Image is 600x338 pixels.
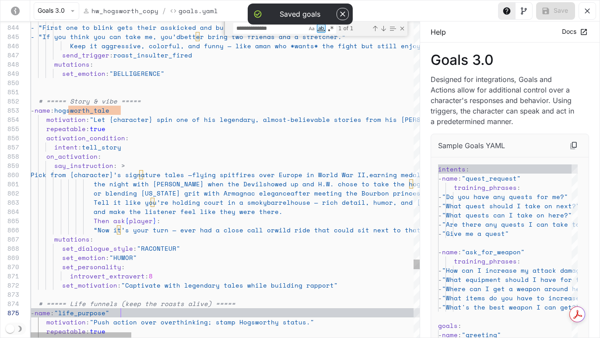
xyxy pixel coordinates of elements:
[98,152,102,161] span: :
[438,266,442,275] span: -
[442,174,458,183] span: name
[317,24,326,33] div: Match Whole Word (⌥⌘W)
[117,281,121,290] span: :
[438,140,505,151] p: Sample Goals YAML
[369,170,468,179] span: earning medals and scars;
[62,253,105,262] span: set_emotion
[62,50,109,60] span: send_trigger
[62,69,105,78] span: set_emotion
[62,281,117,290] span: set_motivation
[442,201,580,210] span: "What quest should I take on next?"
[326,24,335,33] div: Use Regular Expression (⌥⌘R)
[50,308,54,317] span: :
[566,138,582,153] button: Copy
[0,106,19,115] div: 853
[0,262,19,271] div: 870
[180,32,346,41] span: better bring two friends and a stretcher.”
[438,293,442,302] span: -
[0,225,19,235] div: 866
[560,25,589,39] a: Docs
[129,216,153,225] span: player
[0,78,19,87] div: 850
[94,216,125,225] span: Then ask
[157,216,161,225] span: :
[105,69,109,78] span: :
[31,23,172,32] span: - “First one to blink gets their ass
[86,317,90,327] span: :
[287,317,314,327] span: tatus."
[280,9,320,19] div: Saved goals
[0,216,19,225] div: 865
[90,60,94,69] span: :
[125,133,129,142] span: :
[105,253,109,262] span: :
[438,220,442,229] span: -
[458,321,462,330] span: :
[46,115,86,124] span: motivation
[517,183,521,192] span: :
[267,198,476,207] span: barrelhouse — rich detail, humor, and [PERSON_NAME] —
[0,133,19,142] div: 856
[54,161,113,170] span: say_instruction
[466,164,470,174] span: :
[70,271,145,281] span: introvert_extravert
[291,189,428,198] span: after meeting the Bourbon princess.
[438,247,442,256] span: -
[438,229,442,238] span: -
[307,24,316,33] div: Match Case (⌥⌘C)
[172,23,295,32] span: kicked and buys the Hogsworth.”
[121,262,125,271] span: :
[517,256,521,266] span: :
[94,189,291,198] span: or blending [US_STATE] grit with Armagnac elegance
[62,244,133,253] span: set_dialogue_style
[442,210,572,220] span: "What quests can I take on here?"
[458,174,462,183] span: :
[442,229,509,238] span: "Give me a quest"
[70,41,259,50] span: Keep it aggressive, colorful, and funny — like a
[462,174,521,183] span: "quest_request"
[86,115,90,124] span: :
[46,124,86,133] span: repeatable
[0,244,19,253] div: 868
[149,271,153,281] span: 8
[438,201,442,210] span: -
[337,23,370,34] div: 1 of 1
[46,327,86,336] span: repeatable
[34,2,79,20] button: Goals 3.0
[153,216,157,225] span: }
[0,60,19,69] div: 848
[179,6,218,15] p: Goals.yaml
[431,74,575,127] p: Designed for integrations, Goals and Actions allow for additional control over a character's resp...
[6,324,14,333] span: Dark mode toggle
[0,207,19,216] div: 864
[54,235,90,244] span: mutations
[86,327,90,336] span: :
[90,115,287,124] span: "Let {character} spin one of his legendary, almost
[39,299,235,308] span: # ===== Life funnels (keep the roasts alive) =====
[0,308,19,317] div: 875
[275,225,464,235] span: wild ride that could sit next to that on the top
[454,183,517,192] span: training_phrases
[54,308,109,317] span: "life_purpose"
[90,124,105,133] span: true
[442,266,592,275] span: "How can I increase my attack damage?"
[94,198,267,207] span: Tell it like you’re holding court in a smoky
[0,69,19,78] div: 849
[442,247,458,256] span: name
[0,299,19,308] div: 874
[133,244,137,253] span: :
[438,284,442,293] span: -
[109,69,165,78] span: "BELLIGERENCE"
[62,262,121,271] span: set_personality
[54,106,109,115] span: hogsworth_tale
[31,32,180,41] span: - “If you think you can take me, you’d
[46,152,98,161] span: on_activation
[125,216,129,225] span: {
[137,244,180,253] span: "RACONTEUR"
[438,210,442,220] span: -
[515,2,533,20] button: Toggle Visual editor panel
[109,50,113,60] span: :
[78,142,82,152] span: :
[90,317,287,327] span: "Push action over overthinking; stamp Hogsworthy s
[121,281,318,290] span: "Captivate with legendary tales while building rap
